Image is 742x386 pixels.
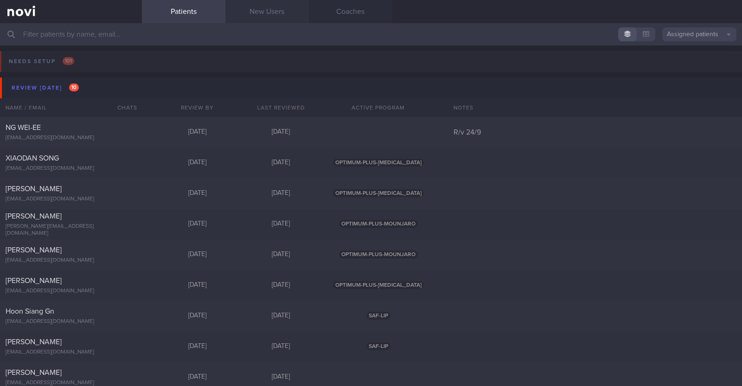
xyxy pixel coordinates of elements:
[333,281,424,289] span: OPTIMUM-PLUS-[MEDICAL_DATA]
[156,189,239,198] div: [DATE]
[6,154,59,162] span: XIAODAN SONG
[6,165,136,172] div: [EMAIL_ADDRESS][DOMAIN_NAME]
[156,128,239,136] div: [DATE]
[6,277,62,284] span: [PERSON_NAME]
[6,55,77,68] div: Needs setup
[6,212,62,220] span: [PERSON_NAME]
[239,342,323,351] div: [DATE]
[239,98,323,117] div: Last Reviewed
[6,338,62,346] span: [PERSON_NAME]
[156,159,239,167] div: [DATE]
[6,318,136,325] div: [EMAIL_ADDRESS][DOMAIN_NAME]
[239,251,323,259] div: [DATE]
[239,128,323,136] div: [DATE]
[239,281,323,289] div: [DATE]
[156,373,239,381] div: [DATE]
[6,196,136,203] div: [EMAIL_ADDRESS][DOMAIN_NAME]
[6,185,62,193] span: [PERSON_NAME]
[6,223,136,237] div: [PERSON_NAME][EMAIL_ADDRESS][DOMAIN_NAME]
[156,342,239,351] div: [DATE]
[339,220,418,228] span: OPTIMUM-PLUS-MOUNJARO
[333,159,424,167] span: OPTIMUM-PLUS-[MEDICAL_DATA]
[6,246,62,254] span: [PERSON_NAME]
[6,308,54,315] span: Hoon Siang Gn
[448,98,742,117] div: Notes
[6,349,136,356] div: [EMAIL_ADDRESS][DOMAIN_NAME]
[6,124,41,131] span: NG WEI-EE
[662,27,736,41] button: Assigned patients
[333,189,424,197] span: OPTIMUM-PLUS-[MEDICAL_DATA]
[323,98,434,117] div: Active Program
[156,220,239,228] div: [DATE]
[156,281,239,289] div: [DATE]
[105,98,142,117] div: Chats
[6,288,136,295] div: [EMAIL_ADDRESS][DOMAIN_NAME]
[156,251,239,259] div: [DATE]
[6,369,62,376] span: [PERSON_NAME]
[69,84,79,91] span: 10
[339,251,418,258] span: OPTIMUM-PLUS-MOUNJARO
[239,373,323,381] div: [DATE]
[448,128,742,137] div: R/v 24/9
[156,312,239,320] div: [DATE]
[6,257,136,264] div: [EMAIL_ADDRESS][DOMAIN_NAME]
[366,312,390,320] span: SAF-LIP
[366,342,390,350] span: SAF-LIP
[9,82,81,94] div: Review [DATE]
[239,159,323,167] div: [DATE]
[239,189,323,198] div: [DATE]
[156,98,239,117] div: Review By
[63,57,74,65] span: 101
[6,135,136,142] div: [EMAIL_ADDRESS][DOMAIN_NAME]
[239,312,323,320] div: [DATE]
[239,220,323,228] div: [DATE]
